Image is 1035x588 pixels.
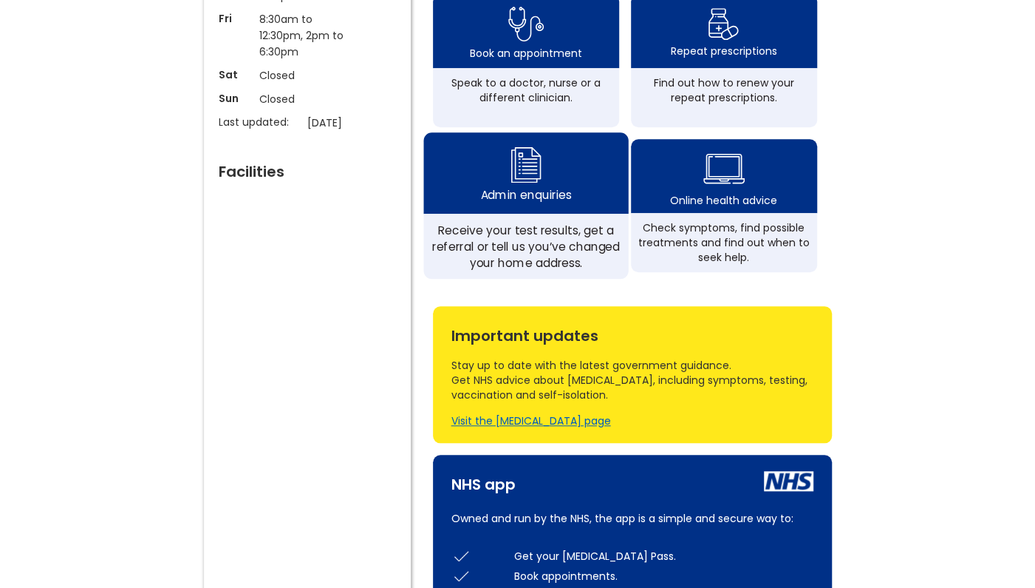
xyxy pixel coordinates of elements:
div: Important updates [451,321,813,343]
p: Closed [259,91,355,107]
img: admin enquiry icon [508,143,543,186]
img: check icon [451,546,471,566]
div: Admin enquiries [480,187,571,203]
p: Owned and run by the NHS, the app is a simple and secure way to: [451,510,813,527]
a: admin enquiry iconAdmin enquiriesReceive your test results, get a referral or tell us you’ve chan... [423,132,628,279]
div: Speak to a doctor, nurse or a different clinician. [440,75,612,105]
div: NHS app [451,470,516,492]
div: Check symptoms, find possible treatments and find out when to seek help. [638,220,810,265]
div: Book appointments. [514,569,813,584]
p: Last updated: [219,115,300,129]
div: Repeat prescriptions [671,44,777,58]
p: Sat [219,67,252,82]
img: check icon [451,566,471,586]
p: [DATE] [307,115,403,131]
p: Closed [259,67,355,84]
div: Facilities [219,157,396,179]
div: Receive your test results, get a referral or tell us you’ve changed your home address. [431,222,620,271]
p: Sun [219,91,252,106]
div: Book an appointment [470,46,582,61]
img: book appointment icon [508,2,544,46]
img: repeat prescription icon [708,4,739,44]
p: Fri [219,11,252,26]
p: 8:30am to 12:30pm, 2pm to 6:30pm [259,11,355,60]
div: Find out how to renew your repeat prescriptions. [638,75,810,105]
img: nhs icon white [764,471,813,491]
a: health advice iconOnline health adviceCheck symptoms, find possible treatments and find out when ... [631,139,817,272]
a: Visit the [MEDICAL_DATA] page [451,413,611,428]
div: Stay up to date with the latest government guidance. Get NHS advice about [MEDICAL_DATA], includi... [451,358,813,402]
img: health advice icon [703,144,745,193]
div: Online health advice [670,193,777,208]
div: Get your [MEDICAL_DATA] Pass. [514,549,813,564]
